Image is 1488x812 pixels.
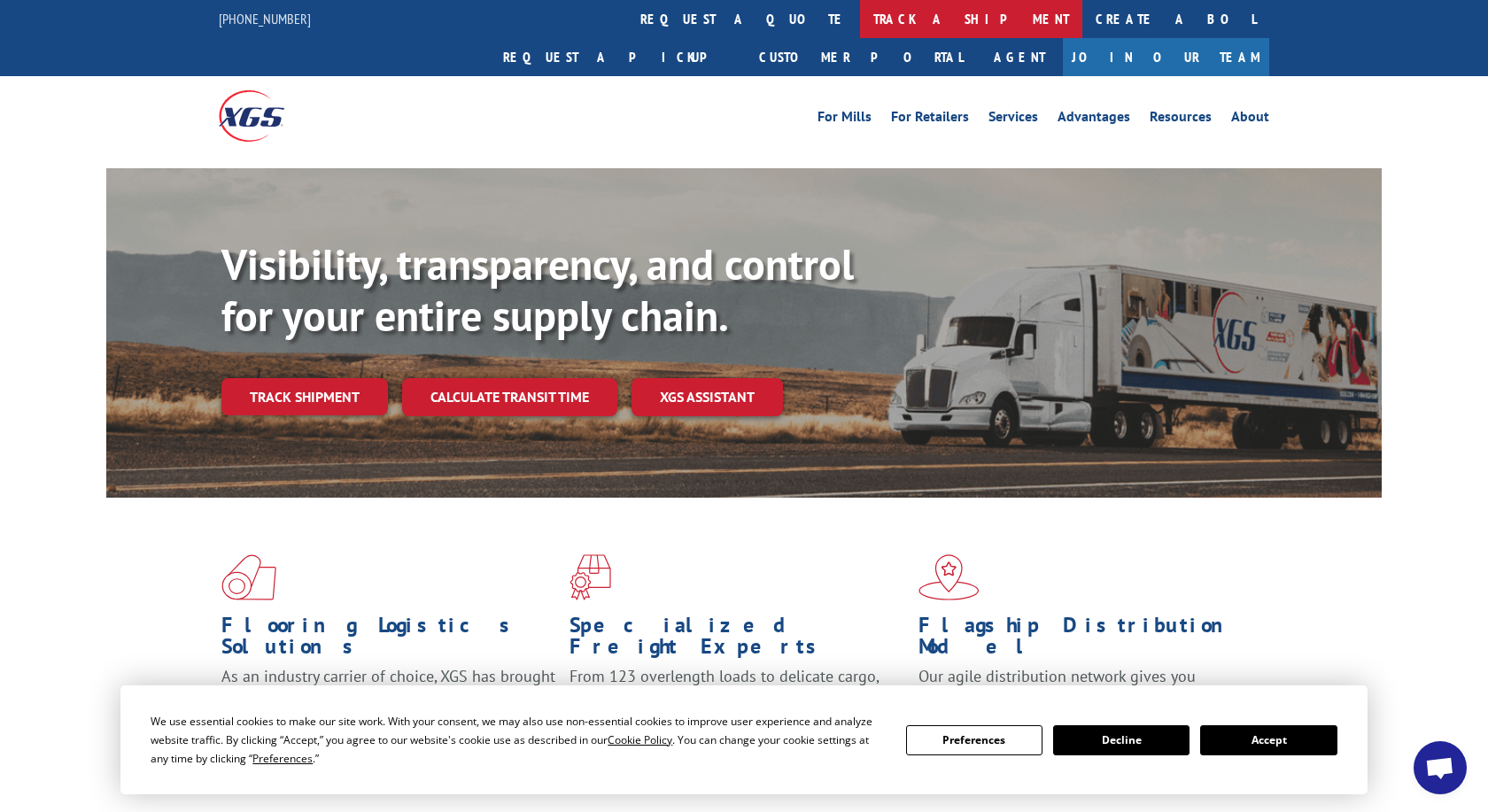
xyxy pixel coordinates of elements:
[570,666,904,745] p: From 123 overlength loads to delicate cargo, our experienced staff knows the best way to move you...
[219,10,311,27] a: [PHONE_NUMBER]
[918,666,1244,708] span: Our agile distribution network gives you nationwide inventory management on demand.
[1063,38,1269,76] a: Join Our Team
[918,615,1253,666] h1: Flagship Distribution Model
[221,554,276,600] img: xgs-icon-total-supply-chain-intelligence-red
[490,38,746,76] a: Request a pickup
[221,615,556,666] h1: Flooring Logistics Solutions
[221,236,854,343] b: Visibility, transparency, and control for your entire supply chain.
[570,554,611,600] img: xgs-icon-focused-on-flooring-red
[1414,741,1467,794] a: Open chat
[918,554,980,600] img: xgs-icon-flagship-distribution-model-red
[608,732,672,747] span: Cookie Policy
[818,110,872,129] a: For Mills
[906,725,1042,755] button: Preferences
[252,751,313,766] span: Preferences
[151,712,884,768] div: We use essential cookies to make our site work. With your consent, we may also use non-essential ...
[221,666,555,729] span: As an industry carrier of choice, XGS has brought innovation and dedication to flooring logistics...
[221,378,388,415] a: Track shipment
[976,38,1063,76] a: Agent
[1200,725,1337,755] button: Accept
[891,110,969,129] a: For Retailers
[1150,110,1212,129] a: Resources
[746,38,976,76] a: Customer Portal
[1231,110,1269,129] a: About
[1058,110,1130,129] a: Advantages
[120,685,1368,794] div: Cookie Consent Prompt
[570,615,904,666] h1: Specialized Freight Experts
[1053,725,1190,755] button: Decline
[632,378,783,416] a: XGS ASSISTANT
[988,110,1038,129] a: Services
[402,378,617,416] a: Calculate transit time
